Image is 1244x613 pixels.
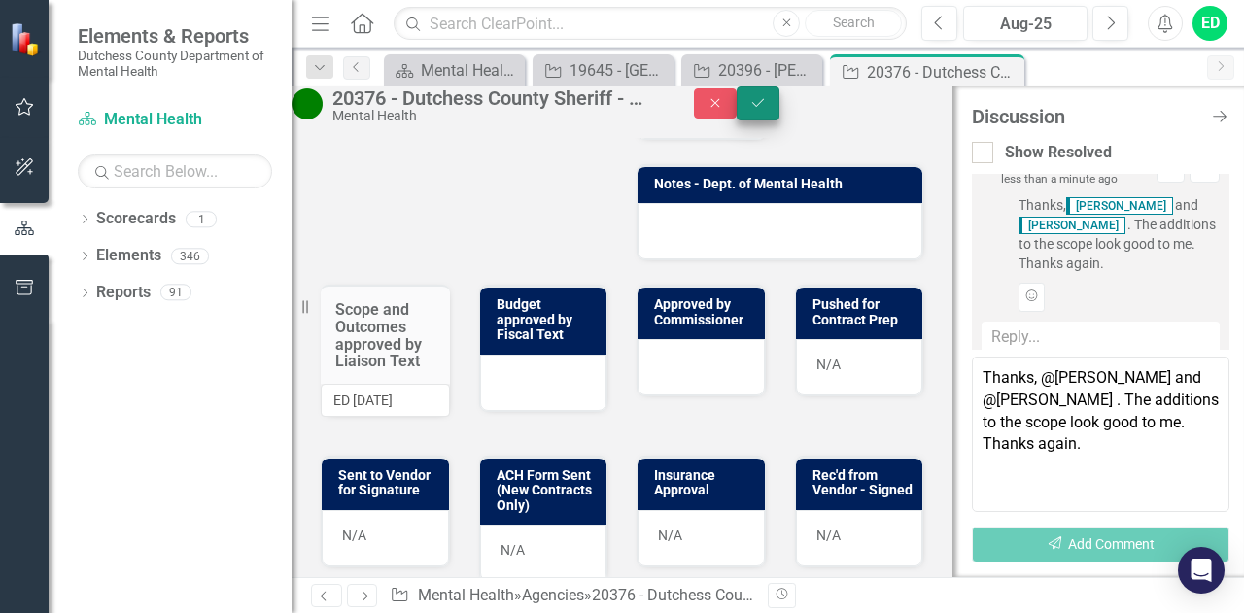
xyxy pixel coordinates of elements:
a: Mental Health Home Page [389,58,520,83]
span: Elements & Reports [78,24,272,48]
div: Discussion [972,106,1200,127]
a: Mental Health [418,586,514,604]
h3: Rec'd from Vendor - Signed [812,468,914,498]
div: 20376 - Dutchess County Sheriff - MAT $$ - OASAS [867,60,1019,85]
a: Reports [96,282,151,304]
a: 19645 - [GEOGRAPHIC_DATA] - Internship [537,58,669,83]
h3: Approved by Commissioner [654,297,755,327]
div: Show Resolved [1005,142,1112,164]
img: ClearPoint Strategy [8,20,45,57]
a: Agencies [522,586,584,604]
button: Search [805,10,902,37]
h3: Sent to Vendor for Signature [338,468,439,498]
div: 91 [160,285,191,301]
span: Thanks, and . The additions to the scope look good to me. Thanks again. [1019,195,1220,273]
div: 20376 - Dutchess County Sheriff - MAT $$ - OASAS [592,586,941,604]
div: N/A [638,510,765,566]
input: Search Below... [78,154,272,188]
h3: Pushed for Contract Prep [812,297,914,327]
div: N/A [480,525,607,581]
a: Mental Health [78,109,272,131]
span: Search [833,15,875,30]
div: Mental Health [332,109,655,123]
div: Open Intercom Messenger [1178,547,1225,594]
h3: Budget approved by Fiscal Text [497,297,598,342]
div: » » [390,585,753,607]
h3: ACH Form Sent (New Contracts Only) [497,468,598,513]
div: 19645 - [GEOGRAPHIC_DATA] - Internship [570,58,669,83]
a: Scorecards [96,208,176,230]
h3: Insurance Approval [654,468,755,498]
div: N/A [322,510,449,566]
a: 20396 - [PERSON_NAME] River Housing - Vending Machine [686,58,817,83]
div: 1 [186,211,217,227]
h3: Notes - Dept. of Mental Health [654,177,913,191]
a: Elements [96,245,161,267]
img: Active [292,88,323,119]
div: Reply... [982,322,1220,354]
input: Search ClearPoint... [394,7,907,41]
button: Aug-25 [963,6,1088,41]
h3: Scope and Outcomes approved by Liaison Text [335,301,435,369]
small: Dutchess County Department of Mental Health [78,48,272,80]
div: 346 [171,248,209,264]
span: [PERSON_NAME] [1066,197,1173,215]
div: Aug-25 [970,13,1081,36]
div: N/A [796,510,923,566]
button: Add Comment [972,527,1229,562]
div: Mental Health Home Page [421,58,520,83]
span: [PERSON_NAME] [1019,217,1125,234]
div: N/A [796,339,923,395]
small: less than a minute ago [1001,172,1118,186]
div: 20376 - Dutchess County Sheriff - MAT $$ - OASAS [332,87,655,109]
button: ED [1192,6,1227,41]
div: 20396 - [PERSON_NAME] River Housing - Vending Machine [718,58,817,83]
